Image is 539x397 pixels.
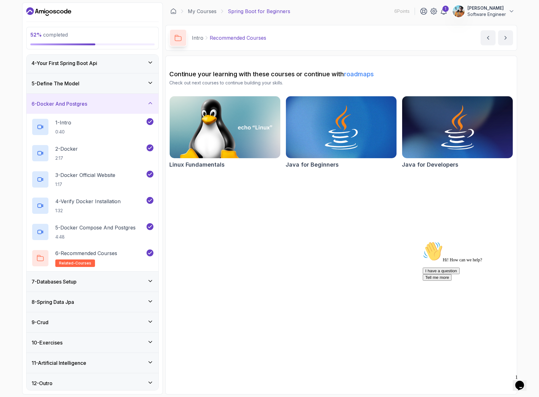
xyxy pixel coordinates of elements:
a: Dashboard [26,7,71,17]
button: 11-Artificial Intelligence [27,353,158,373]
h3: 11 - Artificial Intelligence [32,359,86,367]
a: roadmaps [344,70,374,78]
p: Spring Boot for Beginners [228,8,290,15]
button: user profile image[PERSON_NAME]Software Engineer [452,5,515,18]
p: 2:17 [55,155,78,161]
button: previous content [481,30,496,45]
button: 8-Spring Data Jpa [27,292,158,312]
h2: Continue your learning with these courses or continue with [169,70,513,78]
p: Software Engineer [467,11,506,18]
p: 6 - Recommended Courses [55,249,117,257]
button: 4-Your First Spring Boot Api [27,53,158,73]
h2: Linux Fundamentals [169,160,225,169]
h3: 10 - Exercises [32,339,62,346]
img: Java for Developers card [402,96,513,158]
div: 1 [442,6,449,12]
button: I have a question [2,29,39,35]
a: Java for Beginners cardJava for Beginners [286,96,397,169]
p: 5 - Docker Compose And Postgres [55,224,136,231]
button: 6-Docker And Postgres [27,94,158,114]
h2: Java for Developers [402,160,458,169]
h3: 12 - Outro [32,379,52,387]
p: Intro [192,34,203,42]
button: 4-Verify Docker Installation1:32 [32,197,153,214]
p: 4 - Verify Docker Installation [55,198,121,205]
p: [PERSON_NAME] [467,5,506,11]
p: 6 Points [394,8,410,14]
p: 4:48 [55,234,136,240]
h3: 4 - Your First Spring Boot Api [32,59,97,67]
h3: 5 - Define The Model [32,80,79,87]
p: Check out next courses to continue building your skills. [169,80,513,86]
iframe: chat widget [420,239,533,369]
a: Dashboard [170,8,177,14]
button: 12-Outro [27,373,158,393]
a: Linux Fundamentals cardLinux Fundamentals [169,96,281,169]
p: 2 - Docker [55,145,78,153]
button: 10-Exercises [27,333,158,353]
button: 7-Databases Setup [27,272,158,292]
a: My Courses [188,8,217,15]
button: Tell me more [2,35,31,42]
h3: 9 - Crud [32,319,48,326]
p: 1 - Intro [55,119,71,126]
p: 0:40 [55,129,71,135]
span: related-courses [59,261,91,266]
span: Hi! How can we help? [2,19,62,23]
button: 5-Define The Model [27,73,158,93]
span: 52 % [30,32,42,38]
button: 6-Recommended Coursesrelated-courses [32,249,153,267]
button: 9-Crud [27,312,158,332]
h2: Java for Beginners [286,160,339,169]
p: 1:32 [55,208,121,214]
h3: 8 - Spring Data Jpa [32,298,74,306]
p: 3 - Docker Official Website [55,171,115,179]
button: 2-Docker2:17 [32,144,153,162]
button: 1-Intro0:40 [32,118,153,136]
a: 1 [440,8,447,15]
img: :wave: [2,3,22,23]
img: Linux Fundamentals card [170,96,280,158]
p: Recommended Courses [210,34,266,42]
img: Java for Beginners card [286,96,397,158]
iframe: chat widget [513,372,533,391]
button: 3-Docker Official Website1:17 [32,171,153,188]
button: 5-Docker Compose And Postgres4:48 [32,223,153,241]
p: 1:17 [55,181,115,188]
div: 👋Hi! How can we help?I have a questionTell me more [2,3,115,42]
img: user profile image [453,5,465,17]
h3: 7 - Databases Setup [32,278,77,285]
a: Java for Developers cardJava for Developers [402,96,513,169]
h3: 6 - Docker And Postgres [32,100,87,108]
button: next content [498,30,513,45]
span: completed [30,32,68,38]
